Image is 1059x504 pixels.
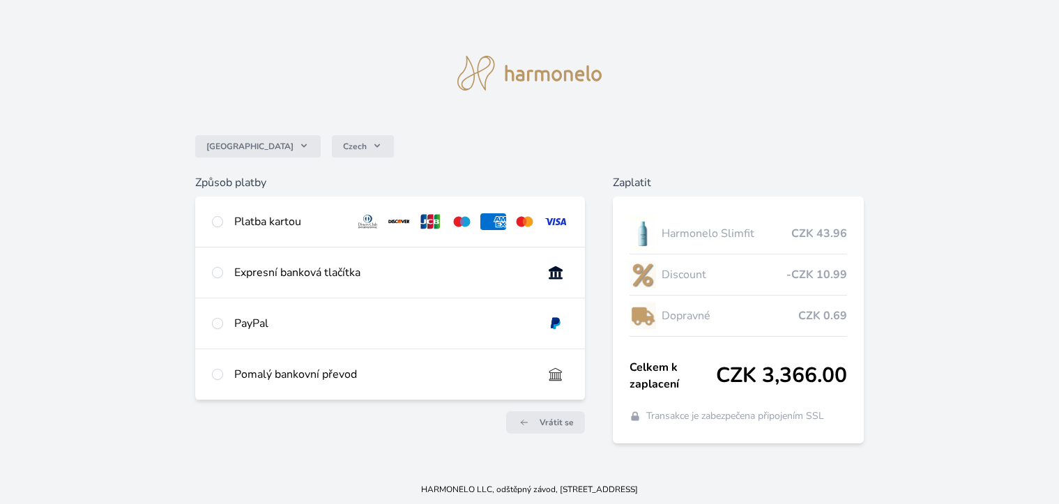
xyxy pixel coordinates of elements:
span: Dopravné [662,307,798,324]
span: Celkem k zaplacení [630,359,716,392]
span: CZK 3,366.00 [716,363,847,388]
span: Transakce je zabezpečena připojením SSL [646,409,824,423]
span: Czech [343,141,367,152]
h6: Způsob platby [195,174,586,191]
a: Vrátit se [506,411,585,434]
img: visa.svg [543,213,569,230]
img: maestro.svg [449,213,475,230]
span: Vrátit se [540,417,574,428]
div: Expresní banková tlačítka [234,264,532,281]
span: CZK 0.69 [798,307,847,324]
img: logo.svg [457,56,602,91]
div: PayPal [234,315,532,332]
span: [GEOGRAPHIC_DATA] [206,141,294,152]
button: [GEOGRAPHIC_DATA] [195,135,321,158]
h6: Zaplatit [613,174,864,191]
img: mc.svg [512,213,538,230]
img: discover.svg [386,213,412,230]
img: SLIMFIT_se_stinem_x-lo.jpg [630,216,656,251]
span: Discount [662,266,786,283]
img: amex.svg [480,213,506,230]
img: onlineBanking_CZ.svg [543,264,569,281]
span: Harmonelo Slimfit [662,225,791,242]
img: delivery-lo.png [630,298,656,333]
img: jcb.svg [418,213,443,230]
span: CZK 43.96 [791,225,847,242]
img: diners.svg [355,213,381,230]
img: bankTransfer_IBAN.svg [543,366,569,383]
span: -CZK 10.99 [786,266,847,283]
img: paypal.svg [543,315,569,332]
div: Pomalý bankovní převod [234,366,532,383]
img: discount-lo.png [630,257,656,292]
div: Platba kartou [234,213,344,230]
button: Czech [332,135,394,158]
